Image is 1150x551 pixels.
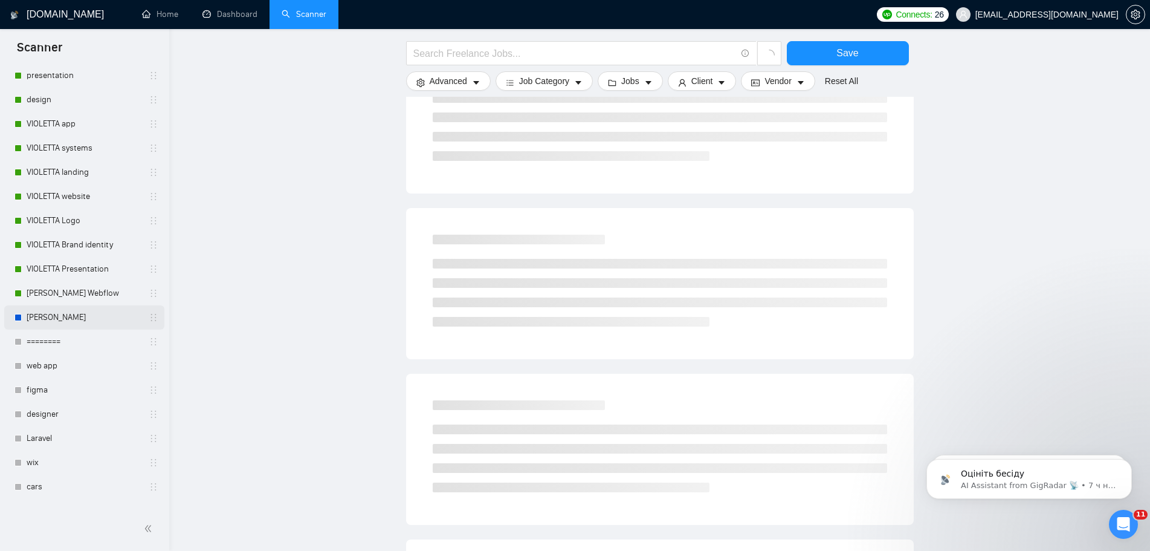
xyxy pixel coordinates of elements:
button: idcardVendorcaret-down [741,71,815,91]
img: logo [10,5,19,25]
a: cars [27,475,141,499]
a: VIOLETTA Logo [27,209,141,233]
button: barsJob Categorycaret-down [496,71,593,91]
span: loading [764,50,775,60]
a: designer [27,402,141,426]
span: holder [149,434,158,443]
a: web app [27,354,141,378]
a: [PERSON_NAME] [27,305,141,330]
span: user [678,78,686,87]
span: holder [149,143,158,153]
a: Laravel [27,426,141,451]
span: holder [149,168,158,177]
input: Search Freelance Jobs... [413,46,736,61]
a: presentation [27,64,141,88]
a: casino ui/ux [27,499,141,523]
button: folderJobscaret-down [598,71,663,91]
a: wix [27,451,141,475]
a: setting [1126,10,1145,19]
iframe: Intercom live chat [1109,510,1138,539]
span: holder [149,506,158,516]
span: idcard [751,78,760,87]
span: holder [149,409,158,419]
span: user [959,10,967,19]
span: bars [506,78,514,87]
span: holder [149,458,158,468]
span: holder [149,192,158,201]
span: caret-down [644,78,653,87]
span: Client [691,74,713,88]
button: setting [1126,5,1145,24]
a: searchScanner [282,9,326,19]
span: holder [149,119,158,129]
span: holder [149,264,158,274]
span: setting [416,78,425,87]
a: figma [27,378,141,402]
span: info-circle [741,50,749,57]
span: Vendor [764,74,791,88]
span: holder [149,361,158,371]
button: Save [787,41,909,65]
span: holder [149,289,158,298]
span: 11 [1134,510,1148,520]
a: [PERSON_NAME] Webflow [27,281,141,305]
span: holder [149,482,158,492]
span: caret-down [717,78,726,87]
span: holder [149,71,158,80]
button: settingAdvancedcaret-down [406,71,491,91]
a: VIOLETTA Presentation [27,257,141,281]
span: Advanced [430,74,467,88]
span: Jobs [621,74,639,88]
a: VIOLETTA systems [27,136,141,160]
span: holder [149,95,158,105]
span: holder [149,240,158,250]
img: upwork-logo.png [882,10,892,19]
a: homeHome [142,9,178,19]
iframe: Intercom notifications сообщение [908,434,1150,518]
a: Reset All [825,74,858,88]
span: Scanner [7,39,72,64]
span: caret-down [796,78,805,87]
a: VIOLETTA app [27,112,141,136]
a: ======== [27,330,141,354]
span: holder [149,385,158,395]
span: Save [836,45,858,60]
a: design [27,88,141,112]
a: VIOLETTA Brand identity [27,233,141,257]
span: 26 [935,8,944,21]
span: double-left [144,523,156,535]
span: caret-down [574,78,583,87]
span: caret-down [472,78,480,87]
span: holder [149,337,158,347]
a: dashboardDashboard [202,9,257,19]
span: holder [149,313,158,322]
a: VIOLETTA website [27,184,141,209]
span: Job Category [519,74,569,88]
span: Connects: [896,8,932,21]
a: VIOLETTA landing [27,160,141,184]
span: folder [608,78,616,87]
button: userClientcaret-down [668,71,737,91]
span: holder [149,216,158,226]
